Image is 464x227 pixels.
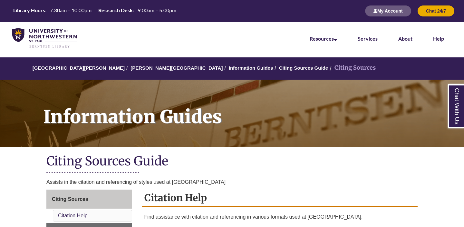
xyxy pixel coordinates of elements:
[36,80,464,138] h1: Information Guides
[50,7,92,13] span: 7:30am – 10:00pm
[433,35,444,42] a: Help
[46,190,132,209] a: Citing Sources
[12,28,77,48] img: UNWSP Library Logo
[310,35,337,42] a: Resources
[358,35,378,42] a: Services
[328,63,376,73] li: Citing Sources
[11,7,47,14] th: Library Hours:
[229,65,273,71] a: Information Guides
[130,65,223,71] a: [PERSON_NAME][GEOGRAPHIC_DATA]
[58,213,88,218] a: Citation Help
[11,7,179,15] a: Hours Today
[365,8,411,14] a: My Account
[138,7,176,13] span: 9:00am – 5:00pm
[52,196,88,202] span: Citing Sources
[46,153,418,170] h1: Citing Sources Guide
[46,179,226,185] span: Assists in the citation and referencing of styles used at [GEOGRAPHIC_DATA]
[398,35,412,42] a: About
[365,5,411,16] button: My Account
[96,7,135,14] th: Research Desk:
[33,65,125,71] a: [GEOGRAPHIC_DATA][PERSON_NAME]
[279,65,328,71] a: Citing Sources Guide
[418,5,454,16] button: Chat 24/7
[144,213,415,221] p: Find assistance with citation and referencing in various formats used at [GEOGRAPHIC_DATA]:
[142,190,418,207] h2: Citation Help
[418,8,454,14] a: Chat 24/7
